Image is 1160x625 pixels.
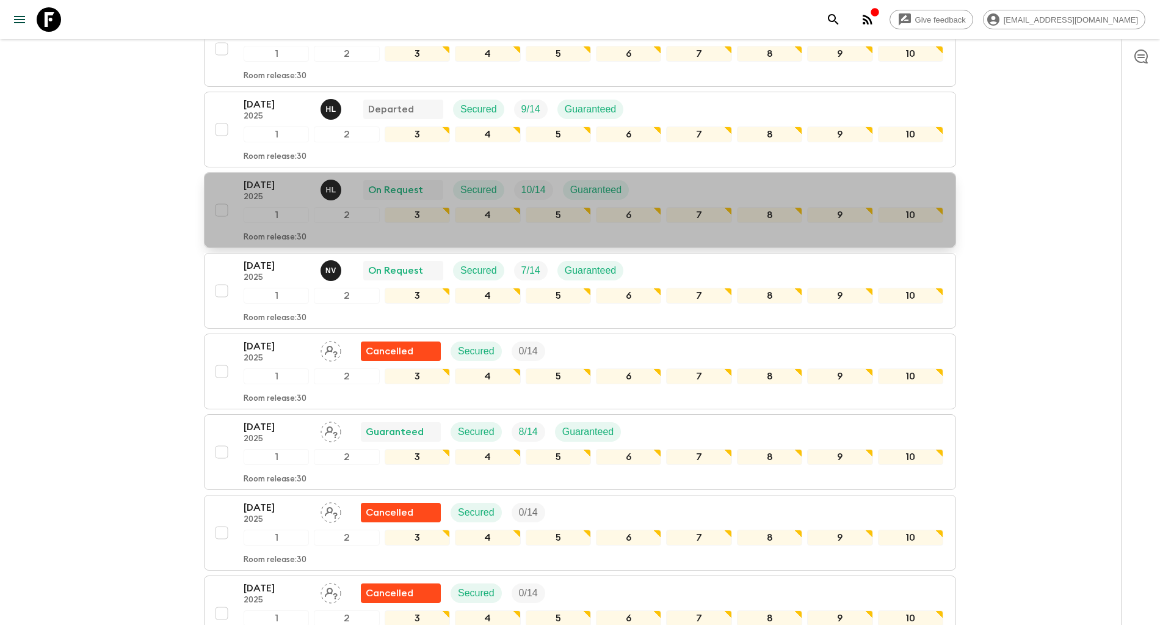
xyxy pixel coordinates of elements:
div: 5 [526,207,591,223]
p: 0 / 14 [519,586,538,601]
div: 6 [596,530,661,546]
div: 3 [385,126,450,142]
p: 0 / 14 [519,344,538,359]
button: [DATE]2025Assign pack leaderFlash Pack cancellationSecuredTrip Fill12345678910Room release:30 [204,334,956,409]
p: 2025 [244,596,311,605]
div: 9 [807,368,872,384]
p: 2025 [244,434,311,444]
div: 5 [526,288,591,304]
div: Flash Pack cancellation [361,583,441,603]
div: Secured [451,422,502,442]
div: 2 [314,288,379,304]
div: 6 [596,126,661,142]
div: Secured [453,180,504,200]
p: 2025 [244,515,311,525]
p: Cancelled [366,505,413,520]
div: 9 [807,126,872,142]
p: H L [325,185,336,195]
p: Room release: 30 [244,313,306,323]
div: 7 [666,207,731,223]
span: Hoang Le Ngoc [321,103,344,112]
button: [DATE]2025Assign pack leaderFlash Pack cancellationSecuredTrip Fill12345678910Room release:30 [204,11,956,87]
div: 4 [455,368,520,384]
div: 5 [526,368,591,384]
div: 7 [666,530,731,546]
div: Secured [451,342,502,361]
div: Trip Fill [512,422,545,442]
div: 7 [666,449,731,465]
p: Secured [458,586,495,601]
div: 7 [666,46,731,62]
div: 10 [878,207,943,223]
p: 8 / 14 [519,425,538,439]
div: 8 [737,368,802,384]
div: 10 [878,449,943,465]
button: HL [321,180,344,200]
p: Room release: 30 [244,71,306,81]
p: Secured [458,344,495,359]
p: Guaranteed [562,425,614,439]
div: 4 [455,288,520,304]
p: Guaranteed [565,263,617,278]
p: 2025 [244,273,311,283]
div: 7 [666,126,731,142]
div: Trip Fill [512,503,545,522]
span: Give feedback [908,15,973,24]
button: menu [7,7,32,32]
span: Hoang Le Ngoc [321,183,344,193]
div: 8 [737,126,802,142]
span: Nguyễn Văn Sơn (Sunny) [321,264,344,274]
div: 7 [666,288,731,304]
div: 1 [244,126,309,142]
a: Give feedback [890,10,973,29]
div: 8 [737,46,802,62]
div: 2 [314,126,379,142]
p: Room release: 30 [244,394,306,404]
p: Cancelled [366,344,413,359]
div: Trip Fill [514,261,548,280]
p: 2025 [244,192,311,202]
p: Room release: 30 [244,233,306,243]
p: Room release: 30 [244,152,306,162]
p: [DATE] [244,581,311,596]
div: Secured [453,100,504,119]
div: 2 [314,46,379,62]
div: 1 [244,46,309,62]
div: 3 [385,207,450,223]
p: Guaranteed [570,183,622,197]
div: 7 [666,368,731,384]
p: 10 / 14 [521,183,546,197]
span: Assign pack leader [321,587,341,596]
div: Trip Fill [514,180,553,200]
p: Secured [458,505,495,520]
div: 1 [244,368,309,384]
div: Secured [451,583,502,603]
p: [DATE] [244,258,311,273]
p: [DATE] [244,97,311,112]
div: 3 [385,46,450,62]
p: 7 / 14 [521,263,540,278]
div: 5 [526,46,591,62]
p: [DATE] [244,178,311,192]
span: Assign pack leader [321,425,341,435]
p: [DATE] [244,339,311,354]
button: [DATE]2025Hoang Le NgocDepartedSecuredTrip FillGuaranteed12345678910Room release:30 [204,92,956,167]
div: 4 [455,449,520,465]
div: Secured [451,503,502,522]
div: 10 [878,530,943,546]
p: Guaranteed [565,102,617,117]
div: 6 [596,46,661,62]
div: Trip Fill [512,342,545,361]
div: 4 [455,530,520,546]
p: Secured [460,263,497,278]
div: 8 [737,288,802,304]
p: Secured [460,102,497,117]
div: 4 [455,207,520,223]
button: search adventures [821,7,846,32]
div: 10 [878,126,943,142]
span: [EMAIL_ADDRESS][DOMAIN_NAME] [997,15,1145,24]
div: 5 [526,449,591,465]
div: 1 [244,207,309,223]
div: Flash Pack cancellation [361,503,441,522]
p: Room release: 30 [244,555,306,565]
